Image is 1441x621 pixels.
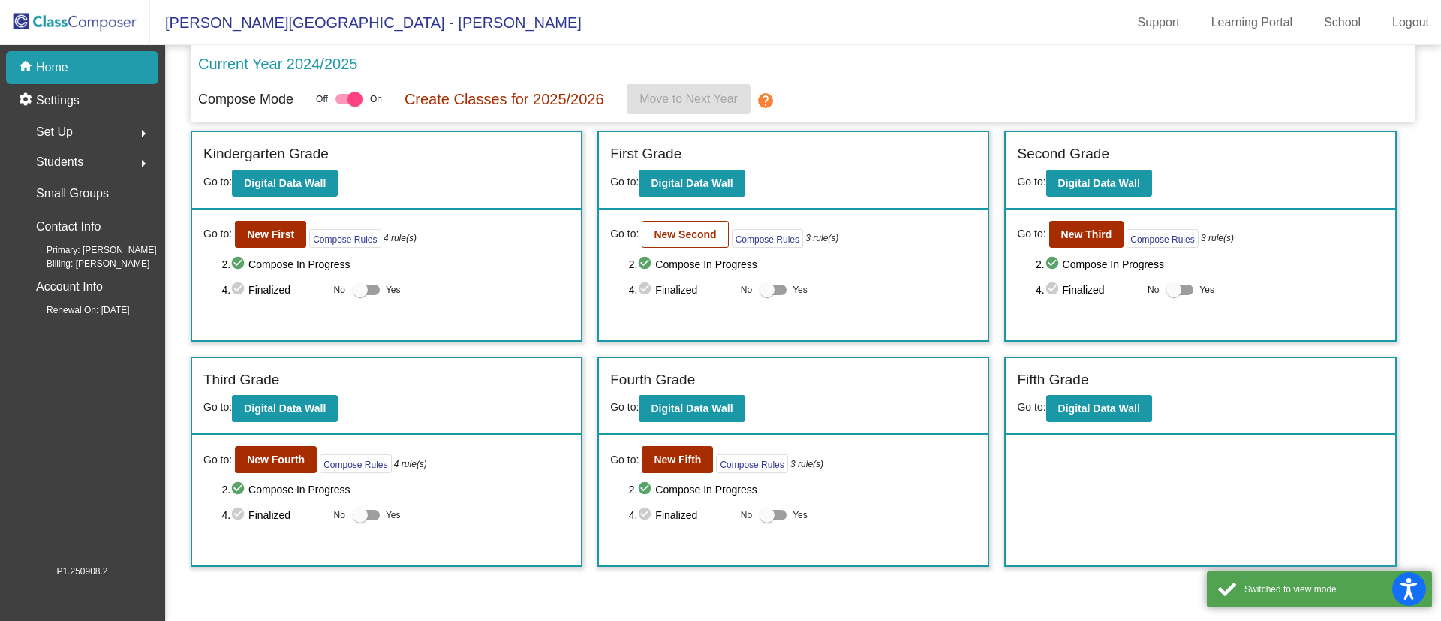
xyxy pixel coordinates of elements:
span: No [334,508,345,522]
span: Yes [386,281,401,299]
button: New First [235,221,306,248]
span: Move to Next Year [639,92,738,105]
span: Yes [793,281,808,299]
span: Go to: [610,176,639,188]
span: Billing: [PERSON_NAME] [23,257,149,270]
p: Compose Mode [198,89,293,110]
button: Compose Rules [732,229,803,248]
mat-icon: check_circle [637,481,655,499]
span: Go to: [1017,401,1045,413]
p: Small Groups [36,183,109,204]
span: Primary: [PERSON_NAME] [23,243,157,257]
i: 3 rule(s) [805,231,838,245]
i: 4 rule(s) [384,231,417,245]
b: New Fifth [654,454,701,466]
p: Contact Info [36,216,101,237]
button: Compose Rules [1127,229,1198,248]
mat-icon: help [757,92,775,110]
span: Go to: [610,226,639,242]
span: Go to: [203,401,232,413]
mat-icon: settings [18,92,36,110]
span: Go to: [203,452,232,468]
span: No [741,508,752,522]
label: Fourth Grade [610,369,695,391]
label: Kindergarten Grade [203,143,329,165]
button: Digital Data Wall [1046,395,1152,422]
label: Fifth Grade [1017,369,1088,391]
mat-icon: home [18,59,36,77]
a: Support [1126,11,1192,35]
span: Set Up [36,122,73,143]
span: No [1148,283,1159,297]
span: Yes [1199,281,1214,299]
span: Go to: [1017,226,1045,242]
mat-icon: check_circle [230,481,248,499]
span: Renewal On: [DATE] [23,303,129,317]
span: 4. Finalized [629,506,733,524]
button: Compose Rules [320,454,391,473]
i: 3 rule(s) [790,457,823,471]
p: Account Info [36,276,103,297]
div: Switched to view mode [1244,583,1421,596]
mat-icon: arrow_right [134,155,152,173]
b: New Fourth [247,454,305,466]
span: 4. Finalized [221,281,326,299]
button: Digital Data Wall [232,170,338,197]
b: New Second [654,228,716,240]
button: Digital Data Wall [639,170,745,197]
p: Home [36,59,68,77]
span: Go to: [203,226,232,242]
button: Compose Rules [716,454,787,473]
span: No [741,283,752,297]
b: Digital Data Wall [1058,177,1140,189]
button: New Second [642,221,728,248]
mat-icon: check_circle [637,281,655,299]
button: Digital Data Wall [639,395,745,422]
span: 2. Compose In Progress [221,255,570,273]
label: Second Grade [1017,143,1109,165]
span: 4. Finalized [1036,281,1140,299]
span: Go to: [610,452,639,468]
b: Digital Data Wall [651,402,733,415]
span: 4. Finalized [629,281,733,299]
i: 3 rule(s) [1201,231,1234,245]
span: 2. Compose In Progress [629,255,977,273]
button: Digital Data Wall [232,395,338,422]
mat-icon: check_circle [1045,281,1063,299]
mat-icon: check_circle [230,255,248,273]
mat-icon: check_circle [637,255,655,273]
b: Digital Data Wall [244,177,326,189]
p: Settings [36,92,80,110]
b: Digital Data Wall [651,177,733,189]
button: New Third [1049,221,1124,248]
b: Digital Data Wall [1058,402,1140,415]
button: Move to Next Year [627,84,751,114]
label: Third Grade [203,369,279,391]
mat-icon: arrow_right [134,125,152,143]
b: Digital Data Wall [244,402,326,415]
mat-icon: check_circle [230,281,248,299]
mat-icon: check_circle [230,506,248,524]
span: Yes [386,506,401,524]
button: New Fourth [235,446,317,473]
span: No [334,283,345,297]
span: 2. Compose In Progress [221,481,570,499]
p: Create Classes for 2025/2026 [405,88,604,110]
mat-icon: check_circle [1045,255,1063,273]
b: New Third [1061,228,1112,240]
a: Learning Portal [1199,11,1305,35]
button: New Fifth [642,446,713,473]
span: Yes [793,506,808,524]
b: New First [247,228,294,240]
p: Current Year 2024/2025 [198,53,357,75]
span: Off [316,92,328,106]
button: Digital Data Wall [1046,170,1152,197]
span: 2. Compose In Progress [1036,255,1384,273]
span: 4. Finalized [221,506,326,524]
span: [PERSON_NAME][GEOGRAPHIC_DATA] - [PERSON_NAME] [150,11,582,35]
a: School [1312,11,1373,35]
button: Compose Rules [309,229,381,248]
span: Go to: [1017,176,1045,188]
span: Students [36,152,83,173]
i: 4 rule(s) [394,457,427,471]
